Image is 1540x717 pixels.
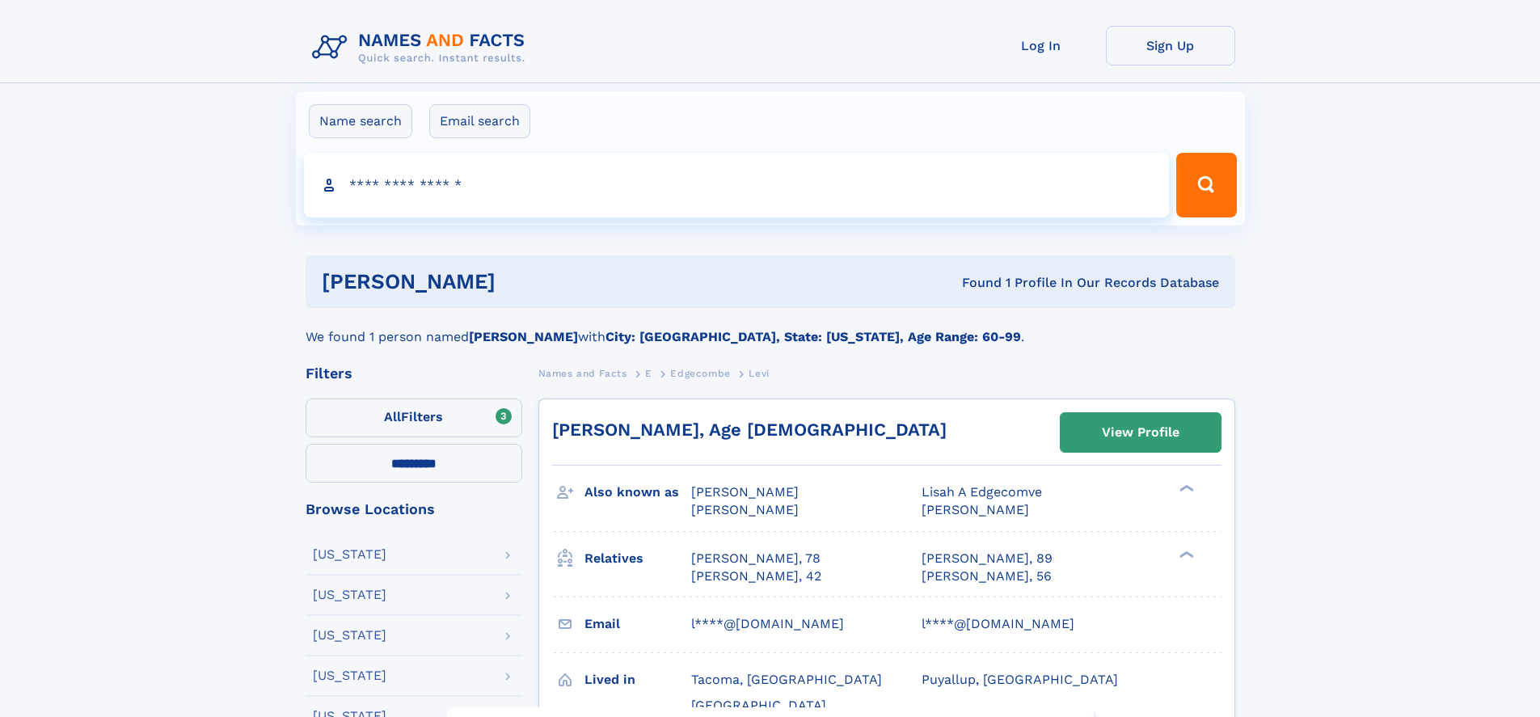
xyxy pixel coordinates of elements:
h3: Lived in [584,666,691,694]
span: All [384,409,401,424]
a: Sign Up [1106,26,1235,65]
b: [PERSON_NAME] [469,329,578,344]
div: [US_STATE] [313,629,386,642]
a: [PERSON_NAME], 56 [922,567,1052,585]
b: City: [GEOGRAPHIC_DATA], State: [US_STATE], Age Range: 60-99 [605,329,1021,344]
div: View Profile [1102,414,1179,451]
a: [PERSON_NAME], 78 [691,550,821,567]
h1: [PERSON_NAME] [322,272,729,292]
span: Tacoma, [GEOGRAPHIC_DATA] [691,672,882,687]
button: Search Button [1176,153,1236,217]
div: [US_STATE] [313,548,386,561]
a: Edgecombe [670,363,730,383]
span: Puyallup, [GEOGRAPHIC_DATA] [922,672,1118,687]
a: Log In [977,26,1106,65]
span: Edgecombe [670,368,730,379]
div: Browse Locations [306,502,522,517]
label: Name search [309,104,412,138]
div: Found 1 Profile In Our Records Database [728,274,1219,292]
div: Filters [306,366,522,381]
span: [PERSON_NAME] [691,502,799,517]
a: [PERSON_NAME], Age [DEMOGRAPHIC_DATA] [552,420,947,440]
span: [GEOGRAPHIC_DATA] [691,698,826,713]
a: [PERSON_NAME], 89 [922,550,1053,567]
h3: Email [584,610,691,638]
a: E [645,363,652,383]
h3: Relatives [584,545,691,572]
input: search input [304,153,1170,217]
div: ❯ [1175,549,1195,559]
a: Names and Facts [538,363,627,383]
span: Levi [749,368,769,379]
div: We found 1 person named with . [306,308,1235,347]
label: Email search [429,104,530,138]
img: Logo Names and Facts [306,26,538,70]
label: Filters [306,399,522,437]
h3: Also known as [584,479,691,506]
div: [US_STATE] [313,669,386,682]
div: [US_STATE] [313,588,386,601]
span: [PERSON_NAME] [922,502,1029,517]
div: ❯ [1175,483,1195,494]
a: [PERSON_NAME], 42 [691,567,821,585]
span: [PERSON_NAME] [691,484,799,500]
a: View Profile [1061,413,1221,452]
span: Lisah A Edgecomve [922,484,1042,500]
span: E [645,368,652,379]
